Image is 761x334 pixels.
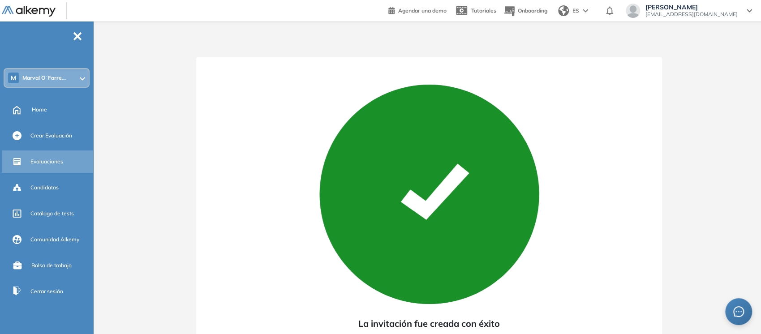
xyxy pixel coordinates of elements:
[572,7,579,15] span: ES
[388,4,447,15] a: Agendar una demo
[30,287,63,295] span: Cerrar sesión
[30,184,59,192] span: Candidatos
[733,306,744,317] span: message
[30,158,63,166] span: Evaluaciones
[398,7,447,14] span: Agendar una demo
[583,9,588,13] img: arrow
[645,4,738,11] span: [PERSON_NAME]
[22,74,66,81] span: Marval O´Farre...
[358,317,500,330] span: La invitación fue creada con éxito
[503,1,547,21] button: Onboarding
[558,5,569,16] img: world
[518,7,547,14] span: Onboarding
[31,261,72,270] span: Bolsa de trabajo
[30,236,79,244] span: Comunidad Alkemy
[2,6,56,17] img: Logo
[30,132,72,140] span: Crear Evaluación
[471,7,496,14] span: Tutoriales
[30,210,74,218] span: Catálogo de tests
[32,106,47,114] span: Home
[11,74,16,81] span: M
[645,11,738,18] span: [EMAIL_ADDRESS][DOMAIN_NAME]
